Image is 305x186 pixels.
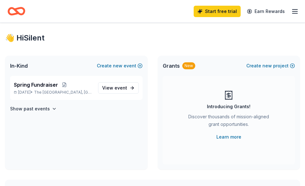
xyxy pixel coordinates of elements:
a: Home [8,4,25,19]
span: View [102,84,127,92]
span: The [GEOGRAPHIC_DATA], [GEOGRAPHIC_DATA] [34,90,93,95]
a: View event [98,82,139,94]
span: Grants [163,62,180,70]
a: Start free trial [194,6,241,17]
h4: Show past events [10,105,50,113]
a: Earn Rewards [243,6,289,17]
div: Discover thousands of mission-aligned grant opportunities. [188,113,270,131]
div: New [182,62,195,69]
div: 👋 Hi Silent [5,33,300,43]
span: new [262,62,272,70]
button: Createnewevent [97,62,143,70]
a: Learn more [216,133,241,141]
button: Show past events [10,105,57,113]
span: In-Kind [10,62,28,70]
div: Introducing Grants! [207,103,250,110]
span: event [114,85,127,90]
button: Createnewproject [246,62,295,70]
span: Spring Fundraiser [14,81,58,89]
p: [DATE] • [14,90,93,95]
span: new [113,62,122,70]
